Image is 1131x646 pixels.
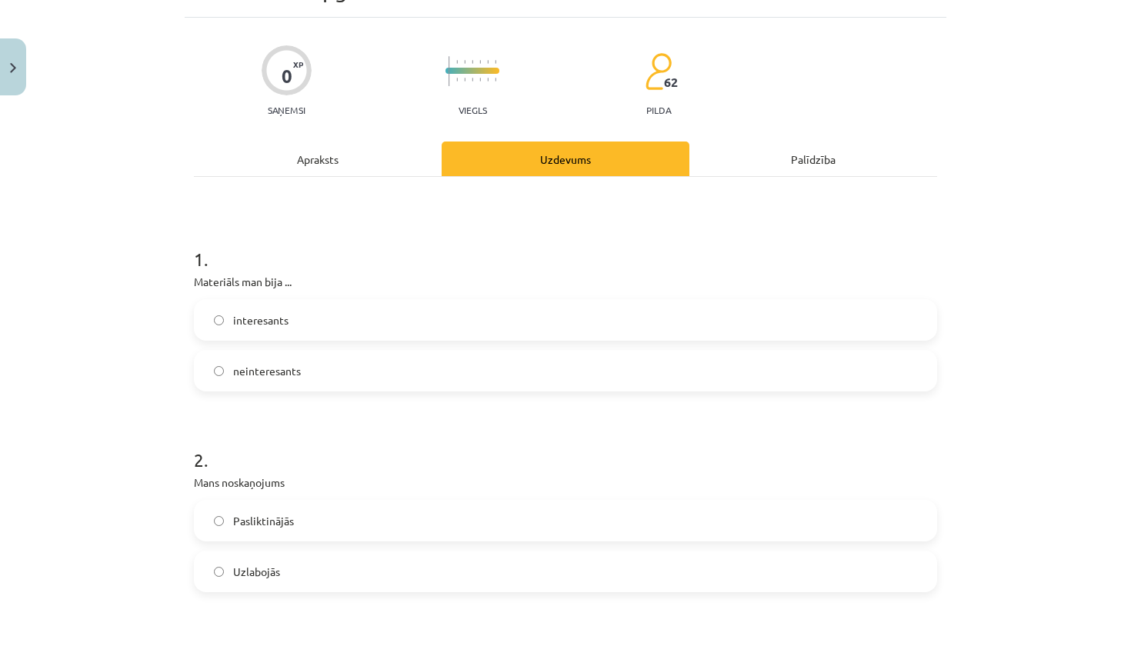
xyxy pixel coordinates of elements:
[645,52,672,91] img: students-c634bb4e5e11cddfef0936a35e636f08e4e9abd3cc4e673bd6f9a4125e45ecb1.svg
[194,422,937,470] h1: 2 .
[646,105,671,115] p: pilda
[464,78,465,82] img: icon-short-line-57e1e144782c952c97e751825c79c345078a6d821885a25fce030b3d8c18986b.svg
[456,78,458,82] img: icon-short-line-57e1e144782c952c97e751825c79c345078a6d821885a25fce030b3d8c18986b.svg
[194,221,937,269] h1: 1 .
[464,60,465,64] img: icon-short-line-57e1e144782c952c97e751825c79c345078a6d821885a25fce030b3d8c18986b.svg
[472,60,473,64] img: icon-short-line-57e1e144782c952c97e751825c79c345078a6d821885a25fce030b3d8c18986b.svg
[479,78,481,82] img: icon-short-line-57e1e144782c952c97e751825c79c345078a6d821885a25fce030b3d8c18986b.svg
[214,366,224,376] input: neinteresants
[282,65,292,87] div: 0
[449,56,450,86] img: icon-long-line-d9ea69661e0d244f92f715978eff75569469978d946b2353a9bb055b3ed8787d.svg
[459,105,487,115] p: Viegls
[442,142,689,176] div: Uzdevums
[479,60,481,64] img: icon-short-line-57e1e144782c952c97e751825c79c345078a6d821885a25fce030b3d8c18986b.svg
[10,63,16,73] img: icon-close-lesson-0947bae3869378f0d4975bcd49f059093ad1ed9edebbc8119c70593378902aed.svg
[214,567,224,577] input: Uzlabojās
[293,60,303,68] span: XP
[456,60,458,64] img: icon-short-line-57e1e144782c952c97e751825c79c345078a6d821885a25fce030b3d8c18986b.svg
[495,60,496,64] img: icon-short-line-57e1e144782c952c97e751825c79c345078a6d821885a25fce030b3d8c18986b.svg
[689,142,937,176] div: Palīdzība
[487,78,489,82] img: icon-short-line-57e1e144782c952c97e751825c79c345078a6d821885a25fce030b3d8c18986b.svg
[194,475,937,491] p: Mans noskaņojums
[233,363,301,379] span: neinteresants
[233,513,294,529] span: Pasliktinājās
[214,315,224,325] input: interesants
[194,142,442,176] div: Apraksts
[194,274,937,290] p: Materiāls man bija ...
[487,60,489,64] img: icon-short-line-57e1e144782c952c97e751825c79c345078a6d821885a25fce030b3d8c18986b.svg
[214,516,224,526] input: Pasliktinājās
[262,105,312,115] p: Saņemsi
[472,78,473,82] img: icon-short-line-57e1e144782c952c97e751825c79c345078a6d821885a25fce030b3d8c18986b.svg
[664,75,678,89] span: 62
[495,78,496,82] img: icon-short-line-57e1e144782c952c97e751825c79c345078a6d821885a25fce030b3d8c18986b.svg
[233,312,289,328] span: interesants
[233,564,280,580] span: Uzlabojās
